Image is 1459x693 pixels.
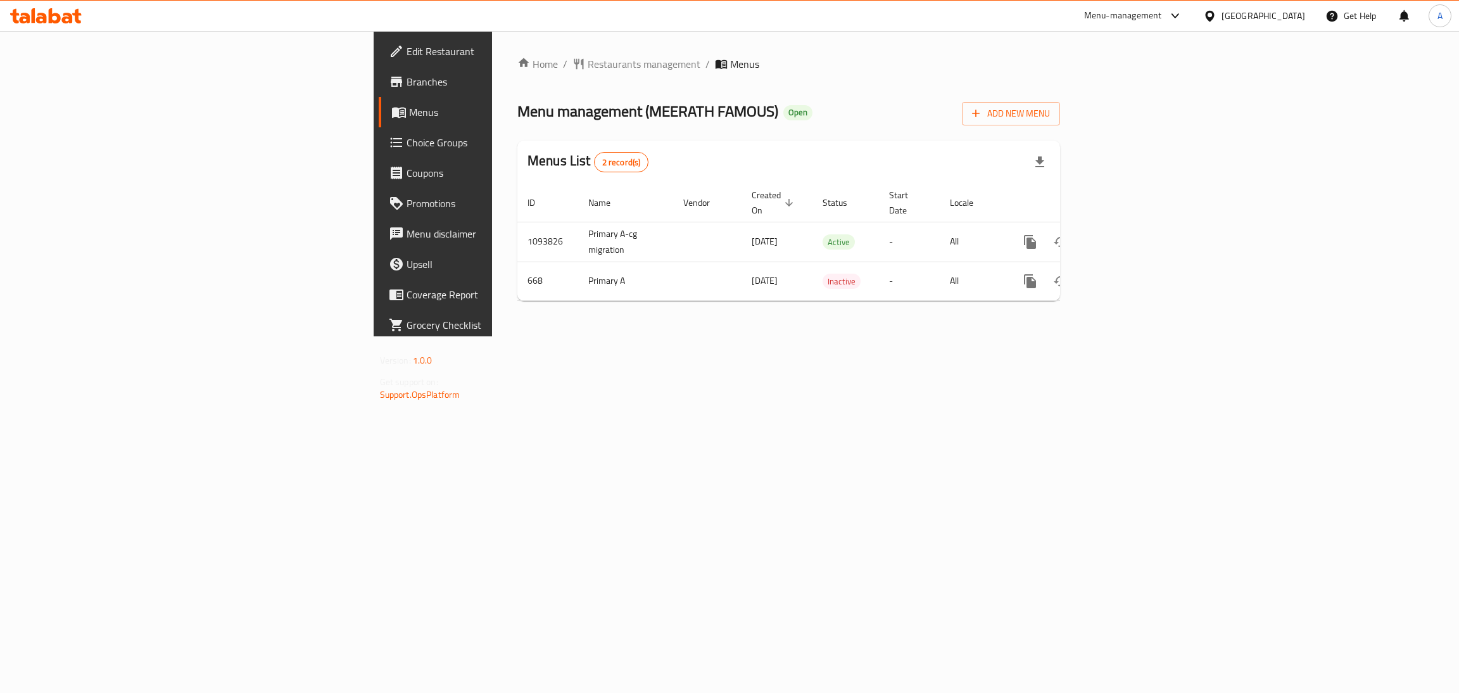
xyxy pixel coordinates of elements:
button: Change Status [1045,266,1076,296]
a: Upsell [379,249,617,279]
span: Coverage Report [407,287,607,302]
span: Menu disclaimer [407,226,607,241]
div: Inactive [823,274,861,289]
button: more [1015,266,1045,296]
span: Get support on: [380,374,438,390]
a: Coverage Report [379,279,617,310]
span: 2 record(s) [595,156,648,168]
a: Coupons [379,158,617,188]
td: All [940,262,1005,300]
span: Menus [409,105,607,120]
td: Primary A-cg migration [578,222,673,262]
nav: breadcrumb [517,56,1060,72]
td: All [940,222,1005,262]
span: Restaurants management [588,56,700,72]
span: Name [588,195,627,210]
div: Menu-management [1084,8,1162,23]
span: Start Date [889,188,925,218]
span: Choice Groups [407,135,607,150]
span: ID [527,195,552,210]
td: - [879,262,940,300]
span: Edit Restaurant [407,44,607,59]
li: / [705,56,710,72]
a: Menus [379,97,617,127]
span: Created On [752,188,797,218]
a: Restaurants management [572,56,700,72]
span: Active [823,235,855,250]
a: Edit Restaurant [379,36,617,67]
div: [GEOGRAPHIC_DATA] [1222,9,1305,23]
span: 1.0.0 [413,352,433,369]
button: Change Status [1045,227,1076,257]
span: Open [783,107,812,118]
td: Primary A [578,262,673,300]
a: Grocery Checklist [379,310,617,340]
th: Actions [1005,184,1147,222]
span: Menu management ( MEERATH FAMOUS ) [517,97,778,125]
button: Add New Menu [962,102,1060,125]
td: - [879,222,940,262]
table: enhanced table [517,184,1147,301]
button: more [1015,227,1045,257]
a: Menu disclaimer [379,219,617,249]
span: Vendor [683,195,726,210]
span: Promotions [407,196,607,211]
a: Support.OpsPlatform [380,386,460,403]
span: Version: [380,352,411,369]
a: Promotions [379,188,617,219]
span: A [1437,9,1443,23]
span: Menus [730,56,759,72]
span: [DATE] [752,233,778,250]
span: Grocery Checklist [407,317,607,333]
a: Choice Groups [379,127,617,158]
div: Active [823,234,855,250]
span: Status [823,195,864,210]
a: Branches [379,67,617,97]
span: Coupons [407,165,607,181]
span: Add New Menu [972,106,1050,122]
div: Total records count [594,152,649,172]
span: Branches [407,74,607,89]
h2: Menus List [527,151,648,172]
div: Export file [1025,147,1055,177]
span: [DATE] [752,272,778,289]
div: Open [783,105,812,120]
span: Locale [950,195,990,210]
span: Inactive [823,274,861,289]
span: Upsell [407,257,607,272]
